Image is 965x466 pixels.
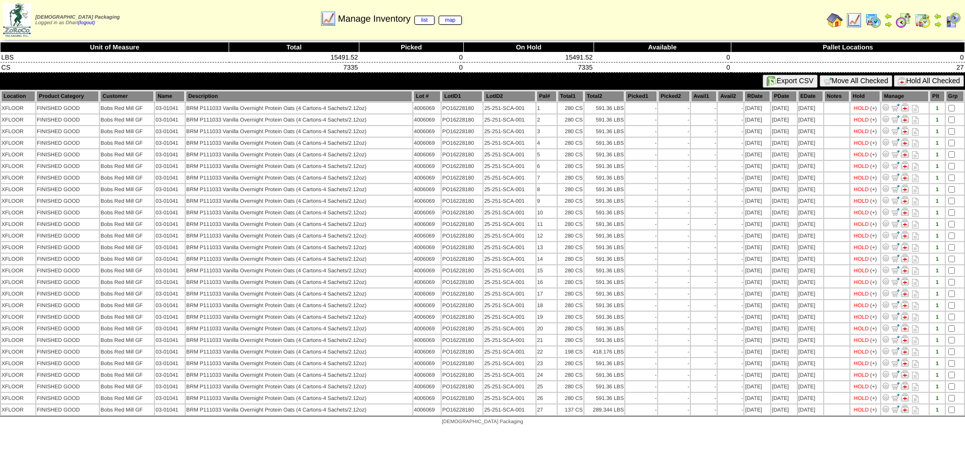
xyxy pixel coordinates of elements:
td: 0 [594,63,731,73]
td: PO16228180 [442,126,482,137]
td: 03-01041 [155,103,185,113]
img: Move [891,266,899,274]
td: 280 CS [558,114,583,125]
td: [DATE] [744,126,770,137]
img: Adjust [882,127,890,135]
th: LotID1 [442,91,482,102]
td: - [625,172,657,183]
img: Move [891,138,899,146]
img: Manage Hold [901,115,909,123]
th: Available [594,42,731,52]
td: 15491.52 [229,52,359,63]
i: Note [912,105,919,112]
button: Export CSV [763,75,818,88]
i: Note [912,140,919,147]
img: calendarcustomer.gif [945,12,961,28]
img: Move [891,289,899,297]
td: BRM P111033 Vanilla Overnight Protein Oats (4 Cartons-4 Sachets/2.12oz) [186,149,412,160]
td: - [718,114,743,125]
img: Manage Hold [901,185,909,193]
img: Adjust [882,347,890,355]
i: Note [912,128,919,136]
td: 03-01041 [155,161,185,171]
img: Manage Hold [901,173,909,181]
td: 280 CS [558,103,583,113]
td: PO16228180 [442,138,482,148]
td: Bobs Red Mill GF [100,161,154,171]
button: Move All Checked [820,75,892,87]
img: Adjust [882,208,890,216]
td: [DATE] [798,126,823,137]
img: Manage Hold [901,103,909,111]
th: Picked [359,42,463,52]
img: Manage Hold [901,254,909,262]
img: Adjust [882,254,890,262]
td: BRM P111033 Vanilla Overnight Protein Oats (4 Cartons-4 Sachets/2.12oz) [186,126,412,137]
img: Adjust [882,335,890,343]
td: - [658,161,690,171]
td: Bobs Red Mill GF [100,126,154,137]
td: 591.36 LBS [584,138,625,148]
td: - [658,103,690,113]
th: Avail2 [718,91,743,102]
img: arrowleft.gif [884,12,892,20]
img: arrowright.gif [934,20,942,28]
td: BRM P111033 Vanilla Overnight Protein Oats (4 Cartons-4 Sachets/2.12oz) [186,172,412,183]
img: Manage Hold [901,301,909,309]
img: Adjust [882,115,890,123]
td: FINISHED GOOD [36,161,99,171]
td: 591.36 LBS [584,114,625,125]
th: Total1 [558,91,583,102]
div: (+) [870,117,877,123]
td: 4006069 [413,126,441,137]
td: 7335 [464,63,594,73]
div: 1 [930,140,944,146]
img: Manage Hold [901,208,909,216]
img: Move [891,231,899,239]
img: line_graph.gif [846,12,862,28]
td: 25-251-SCA-001 [484,161,535,171]
td: 280 CS [558,138,583,148]
td: Bobs Red Mill GF [100,149,154,160]
img: calendarprod.gif [865,12,881,28]
img: Manage Hold [901,382,909,390]
th: RDate [744,91,770,102]
img: Adjust [882,266,890,274]
td: 280 CS [558,149,583,160]
img: Adjust [882,185,890,193]
td: [DATE] [744,138,770,148]
img: Adjust [882,150,890,158]
td: [DATE] [744,149,770,160]
td: - [718,149,743,160]
img: hold.gif [898,77,906,85]
img: Move [891,370,899,378]
td: 591.36 LBS [584,126,625,137]
th: Picked2 [658,91,690,102]
td: 03-01041 [155,114,185,125]
div: 1 [930,175,944,181]
td: BRM P111033 Vanilla Overnight Protein Oats (4 Cartons-4 Sachets/2.12oz) [186,138,412,148]
img: Manage Hold [901,324,909,332]
td: 591.36 LBS [584,149,625,160]
th: Total [229,42,359,52]
td: 591.36 LBS [584,103,625,113]
td: FINISHED GOOD [36,172,99,183]
img: line_graph.gif [320,11,336,27]
td: Bobs Red Mill GF [100,138,154,148]
td: FINISHED GOOD [36,103,99,113]
td: - [691,172,717,183]
td: 1 [537,103,557,113]
img: Adjust [882,196,890,204]
td: 591.36 LBS [584,161,625,171]
td: BRM P111033 Vanilla Overnight Protein Oats (4 Cartons-4 Sachets/2.12oz) [186,114,412,125]
img: Adjust [882,219,890,227]
div: HOLD [854,152,869,158]
img: Move [891,219,899,227]
td: [DATE] [744,114,770,125]
td: - [658,138,690,148]
td: [DATE] [771,126,796,137]
div: HOLD [854,117,869,123]
img: Adjust [882,231,890,239]
td: - [658,126,690,137]
img: Adjust [882,173,890,181]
